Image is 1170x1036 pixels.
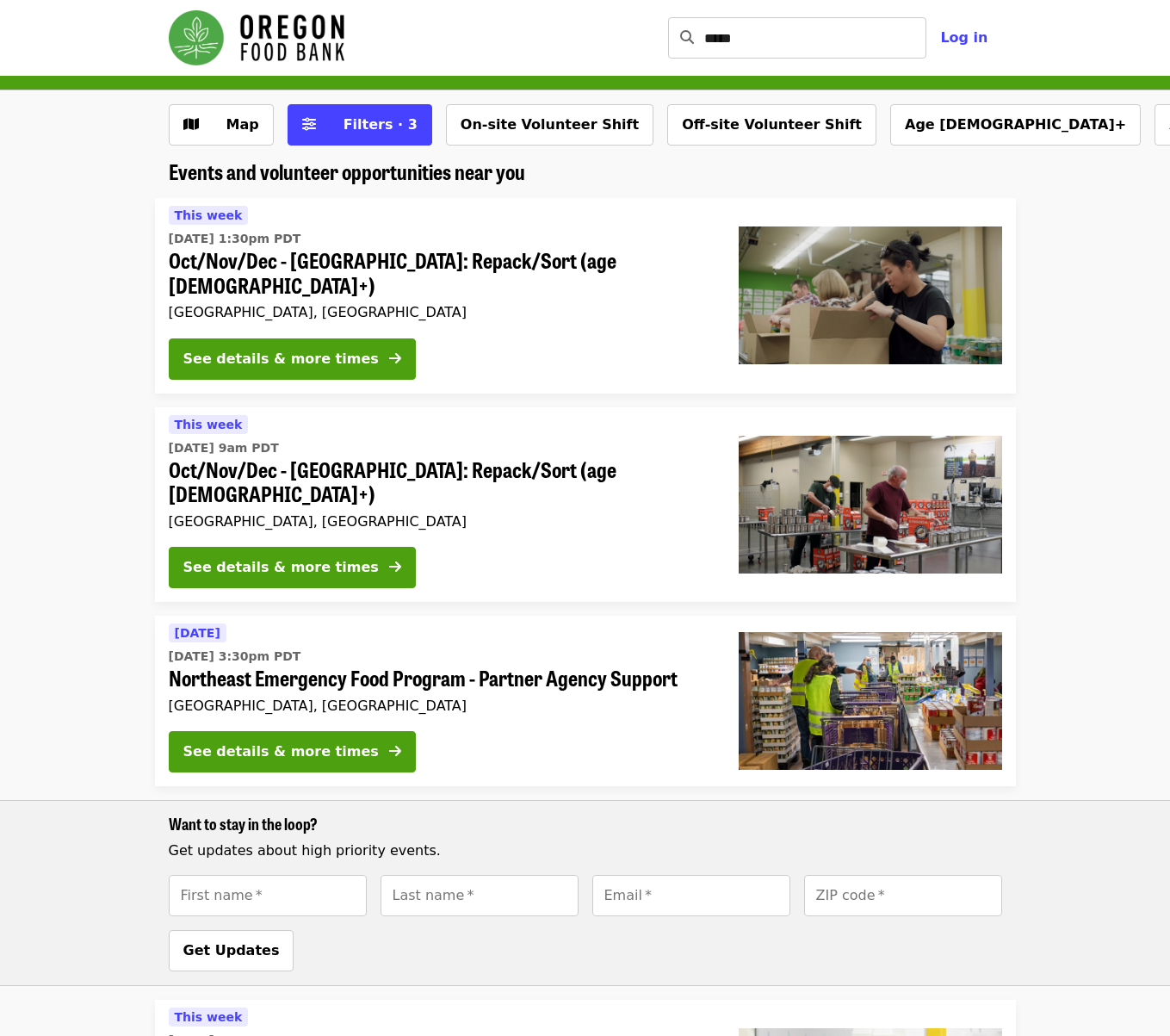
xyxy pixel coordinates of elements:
[169,930,294,971] button: Get Updates
[183,349,379,369] div: See details & more times
[288,104,432,146] button: Filters (3 selected)
[183,741,379,762] div: See details & more times
[155,198,1016,394] a: See details for "Oct/Nov/Dec - Portland: Repack/Sort (age 8+)"
[155,407,1016,603] a: See details for "Oct/Nov/Dec - Portland: Repack/Sort (age 16+)"
[739,226,1002,364] img: Oct/Nov/Dec - Portland: Repack/Sort (age 8+) organized by Oregon Food Bank
[169,230,301,248] time: [DATE] 1:30pm PDT
[592,875,790,916] input: [object Object]
[926,21,1001,55] button: Log in
[169,10,344,65] img: Oregon Food Bank - Home
[169,156,525,186] span: Events and volunteer opportunities near you
[739,436,1002,574] img: Oct/Nov/Dec - Portland: Repack/Sort (age 16+) organized by Oregon Food Bank
[680,29,694,46] i: search icon
[804,875,1002,916] input: [object Object]
[169,875,367,916] input: [object Object]
[169,698,711,714] div: [GEOGRAPHIC_DATA], [GEOGRAPHIC_DATA]
[890,104,1141,146] button: Age [DEMOGRAPHIC_DATA]+
[155,616,1016,786] a: See details for "Northeast Emergency Food Program - Partner Agency Support"
[446,104,653,146] button: On-site Volunteer Shift
[175,208,243,222] span: This week
[169,338,416,380] button: See details & more times
[169,457,711,507] span: Oct/Nov/Dec - [GEOGRAPHIC_DATA]: Repack/Sort (age [DEMOGRAPHIC_DATA]+)
[381,875,579,916] input: [object Object]
[175,626,220,640] span: [DATE]
[389,743,401,760] i: arrow-right icon
[344,116,418,133] span: Filters · 3
[183,116,199,133] i: map icon
[940,29,987,46] span: Log in
[169,731,416,772] button: See details & more times
[183,557,379,578] div: See details & more times
[169,842,441,859] span: Get updates about high priority events.
[175,418,243,431] span: This week
[389,351,401,367] i: arrow-right icon
[169,547,416,588] button: See details & more times
[389,559,401,575] i: arrow-right icon
[169,513,711,530] div: [GEOGRAPHIC_DATA], [GEOGRAPHIC_DATA]
[704,17,926,59] input: Search
[169,439,279,457] time: [DATE] 9am PDT
[169,248,711,298] span: Oct/Nov/Dec - [GEOGRAPHIC_DATA]: Repack/Sort (age [DEMOGRAPHIC_DATA]+)
[226,116,259,133] span: Map
[169,648,301,666] time: [DATE] 3:30pm PDT
[169,812,318,834] span: Want to stay in the loop?
[169,104,274,146] button: Show map view
[169,304,711,320] div: [GEOGRAPHIC_DATA], [GEOGRAPHIC_DATA]
[667,104,876,146] button: Off-site Volunteer Shift
[175,1010,243,1024] span: This week
[739,632,1002,770] img: Northeast Emergency Food Program - Partner Agency Support organized by Oregon Food Bank
[169,666,711,691] span: Northeast Emergency Food Program - Partner Agency Support
[183,942,280,958] span: Get Updates
[302,116,316,133] i: sliders-h icon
